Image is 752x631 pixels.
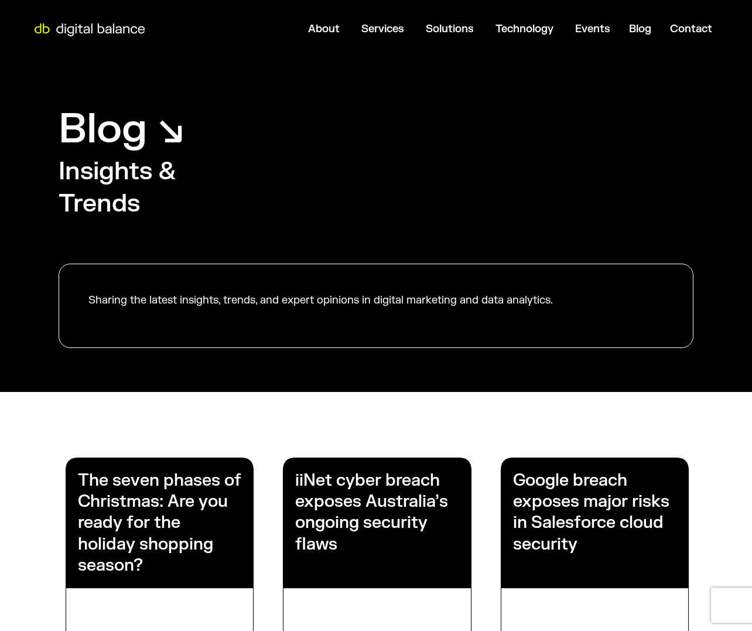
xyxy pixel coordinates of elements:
[59,103,184,156] h1: Blog ↘︎
[151,18,722,40] nav: Menu
[670,22,712,36] a: Contact
[495,22,553,36] a: Technology
[151,18,722,40] div: Menu Toggle
[78,470,241,577] h3: The seven phases of Christmas: Are you ready for the holiday shopping season?
[29,23,150,36] img: Digital Balance logo
[295,470,459,555] h3: iiNet cyber breach exposes Australia’s ongoing security flaws
[426,22,474,36] a: Solutions
[575,22,610,36] a: Events
[59,156,262,220] h2: Insights & Trends
[88,294,553,307] p: Sharing the latest insights, trends, and expert opinions in digital marketing and data analytics.
[629,22,651,36] a: Blog
[361,22,404,36] a: Services
[513,470,676,555] h3: Google breach exposes major risks in Salesforce cloud security
[308,22,340,36] a: About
